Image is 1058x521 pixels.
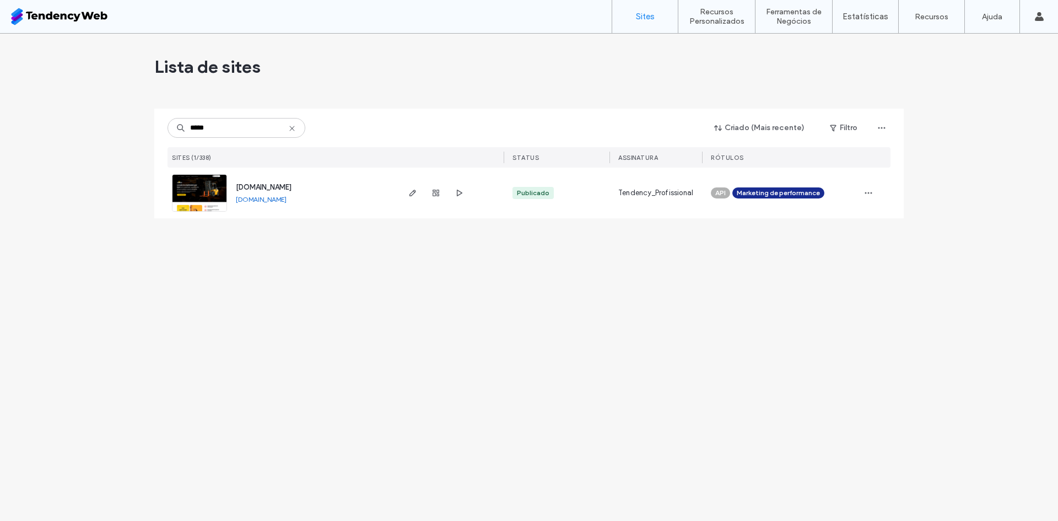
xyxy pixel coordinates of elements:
[982,12,1002,22] label: Ajuda
[116,64,125,73] img: tab_keywords_by_traffic_grey.svg
[517,188,549,198] div: Publicado
[711,154,744,162] span: Rótulos
[18,29,26,37] img: website_grey.svg
[715,188,726,198] span: API
[172,154,212,162] span: Sites (1/338)
[46,64,55,73] img: tab_domain_overview_orange.svg
[31,18,54,26] div: v 4.0.25
[705,119,814,137] button: Criado (Mais recente)
[915,12,948,22] label: Recursos
[737,188,820,198] span: Marketing de performance
[843,12,888,22] label: Estatísticas
[29,29,158,37] div: [PERSON_NAME]: [DOMAIN_NAME]
[154,56,261,78] span: Lista de sites
[819,119,868,137] button: Filtro
[18,18,26,26] img: logo_orange.svg
[618,154,658,162] span: Assinatura
[512,154,539,162] span: STATUS
[755,7,832,26] label: Ferramentas de Negócios
[678,7,755,26] label: Recursos Personalizados
[24,8,52,18] span: Ajuda
[128,65,177,72] div: Palavras-chave
[636,12,655,22] label: Sites
[236,195,287,203] a: [DOMAIN_NAME]
[236,183,292,191] a: [DOMAIN_NAME]
[618,187,693,198] span: Tendency_Profissional
[58,65,84,72] div: Domínio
